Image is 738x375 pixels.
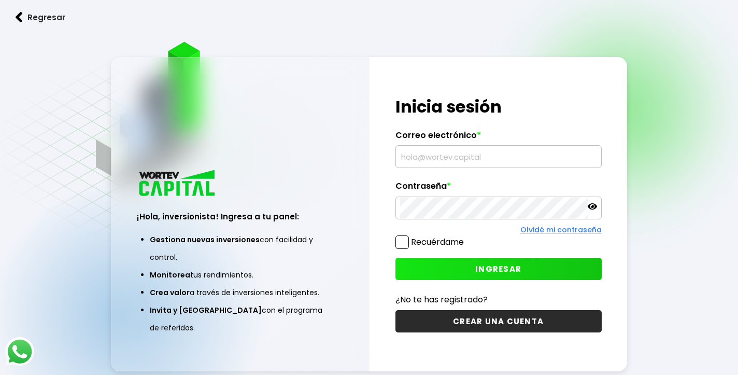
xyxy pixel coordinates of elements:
a: Olvidé mi contraseña [520,225,602,235]
img: flecha izquierda [16,12,23,23]
img: logo_wortev_capital [137,169,219,199]
label: Contraseña [395,181,602,197]
button: INGRESAR [395,258,602,280]
li: con el programa de referidos. [150,301,330,337]
h3: ¡Hola, inversionista! Ingresa a tu panel: [137,211,343,223]
a: ¿No te has registrado?CREAR UNA CUENTA [395,293,602,332]
span: Crea valor [150,287,190,298]
li: tus rendimientos. [150,266,330,284]
label: Correo electrónico [395,130,602,146]
li: a través de inversiones inteligentes. [150,284,330,301]
span: INGRESAR [475,263,521,274]
p: ¿No te has registrado? [395,293,602,306]
span: Invita y [GEOGRAPHIC_DATA] [150,305,262,315]
li: con facilidad y control. [150,231,330,266]
label: Recuérdame [411,236,464,248]
span: Gestiona nuevas inversiones [150,234,260,245]
button: CREAR UNA CUENTA [395,310,602,332]
input: hola@wortev.capital [400,146,597,168]
img: logos_whatsapp-icon.242b2217.svg [5,337,34,366]
span: Monitorea [150,270,190,280]
h1: Inicia sesión [395,94,602,119]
